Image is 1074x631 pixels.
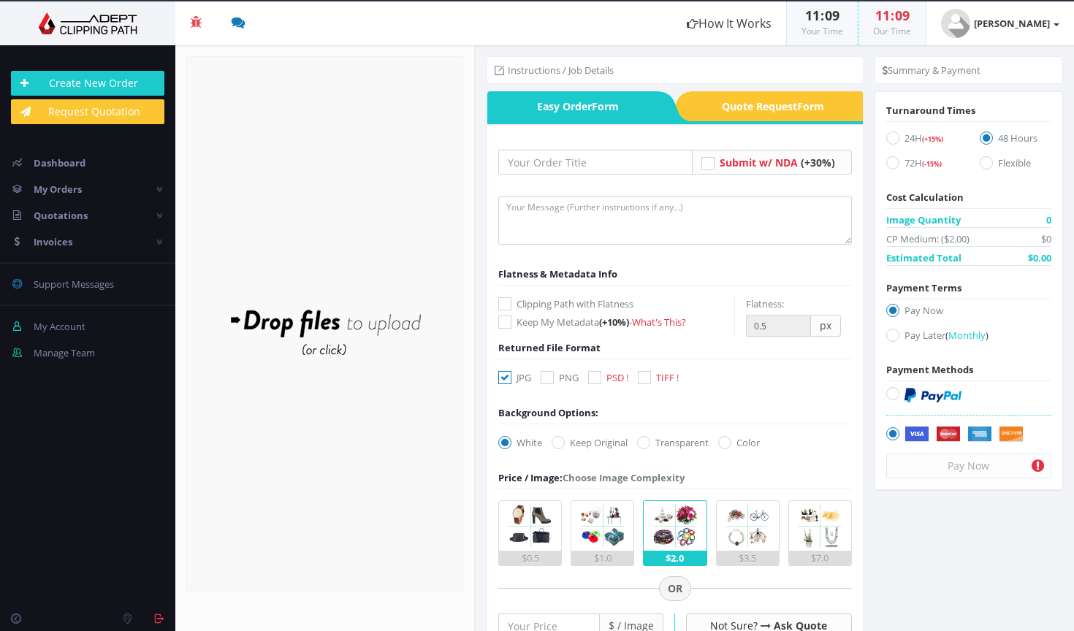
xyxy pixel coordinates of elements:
label: Flatness: [746,297,784,311]
img: Adept Graphics [11,12,164,34]
span: Cost Calculation [886,191,964,204]
label: Clipping Path with Flatness [498,297,734,311]
div: Background Options: [498,405,598,420]
span: Returned File Format [498,341,601,354]
i: Form [797,99,824,113]
label: JPG [498,370,531,385]
span: Payment Methods [886,363,973,376]
span: Easy Order [487,91,657,121]
span: Image Quantity [886,213,961,227]
img: 5.png [795,501,845,551]
a: Create New Order [11,71,164,96]
span: CP Medium: ($2.00) [886,232,970,246]
span: Price / Image: [498,471,563,484]
span: Estimated Total [886,251,961,265]
a: Request Quotation [11,99,164,124]
label: 72H [886,156,958,175]
input: Your Order Title [498,150,693,175]
a: (-15%) [922,156,942,169]
span: Payment Terms [886,281,961,294]
a: What's This? [632,315,686,329]
div: $3.5 [717,551,779,565]
div: Choose Image Complexity [498,470,685,485]
label: Transparent [637,435,709,450]
small: Your Time [801,25,843,37]
label: Color [718,435,760,450]
span: 09 [825,7,839,24]
li: Summary & Payment [883,63,980,77]
span: $0.00 [1028,251,1051,265]
img: user_default.jpg [941,9,970,38]
label: 24H [886,131,958,150]
a: [PERSON_NAME] [926,1,1074,45]
span: Submit w/ NDA [720,156,798,169]
i: Form [592,99,619,113]
span: 11 [805,7,820,24]
div: $1.0 [571,551,633,565]
span: Turnaround Times [886,104,975,117]
span: 0 [1046,213,1051,227]
span: My Orders [34,183,82,196]
img: 1.png [506,501,555,551]
span: My Account [34,320,85,333]
img: Securely by Stripe [904,427,1024,443]
label: 48 Hours [980,131,1051,150]
label: Keep Original [552,435,628,450]
img: PayPal [904,388,961,402]
img: 2.png [578,501,628,551]
span: OR [659,576,691,601]
label: Flexible [980,156,1051,175]
img: 3.png [650,501,700,551]
span: PSD ! [606,371,628,384]
span: Dashboard [34,156,85,169]
img: 4.png [723,501,772,551]
span: (+30%) [801,156,835,169]
span: Flatness & Metadata Info [498,267,617,280]
span: : [820,7,825,24]
span: px [811,315,841,337]
span: (+10%) [599,315,629,329]
li: Instructions / Job Details [495,63,614,77]
div: $0.5 [499,551,561,565]
span: (-15%) [922,159,942,169]
span: 09 [895,7,910,24]
span: Support Messages [34,278,114,291]
strong: [PERSON_NAME] [974,17,1050,30]
a: (+15%) [922,131,943,145]
span: $0 [1041,232,1051,246]
a: (Monthly) [945,329,989,342]
span: Quote Request [693,91,863,121]
a: Quote RequestForm [693,91,863,121]
a: Submit w/ NDA (+30%) [720,156,835,169]
label: Pay Later [886,328,1051,348]
span: Monthly [948,329,986,342]
span: : [890,7,895,24]
label: White [498,435,542,450]
a: Easy OrderForm [487,91,657,121]
a: How It Works [672,1,786,45]
span: Manage Team [34,346,95,359]
small: Our Time [873,25,911,37]
div: $7.0 [789,551,851,565]
label: PNG [541,370,579,385]
span: (+15%) [922,134,943,144]
span: 11 [875,7,890,24]
div: $2.0 [644,551,706,565]
label: Pay Now [886,303,1051,323]
span: TIFF ! [656,371,679,384]
span: Quotations [34,209,88,222]
label: Keep My Metadata - [498,315,734,329]
span: Invoices [34,235,72,248]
